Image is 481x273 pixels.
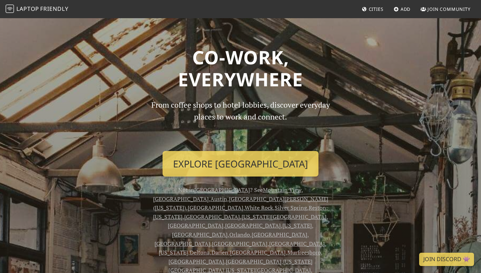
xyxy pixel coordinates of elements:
[225,222,281,229] a: [GEOGRAPHIC_DATA]
[275,204,307,211] a: Silver Spring
[419,253,474,266] a: Join Discord 👾
[159,249,188,256] a: [US_STATE]
[401,6,411,12] span: Add
[153,195,209,203] a: [GEOGRAPHIC_DATA]
[428,6,471,12] span: Join Community
[6,5,14,13] img: LaptopFriendly
[16,5,39,13] span: Laptop
[210,195,227,203] a: Austin
[190,249,210,256] a: Deltona
[418,3,473,15] a: Join Community
[230,249,286,256] a: [GEOGRAPHIC_DATA]
[184,213,240,221] a: [GEOGRAPHIC_DATA]
[172,231,228,238] a: [GEOGRAPHIC_DATA]
[168,222,223,229] a: [GEOGRAPHIC_DATA]
[145,99,336,145] p: From coffee shops to hotel lobbies, discover everyday places to work and connect.
[212,240,267,247] a: [GEOGRAPHIC_DATA]
[309,204,326,211] a: Reston
[263,186,301,194] a: Mountain View
[369,6,383,12] span: Cities
[155,240,210,247] a: [GEOGRAPHIC_DATA]
[245,204,273,211] a: White Rock
[211,249,228,256] a: Darien
[226,258,281,265] a: [GEOGRAPHIC_DATA]
[391,3,414,15] a: Add
[229,231,250,238] a: Orlando
[188,204,243,211] a: [GEOGRAPHIC_DATA]
[153,195,328,212] a: [GEOGRAPHIC_DATA][PERSON_NAME] ([US_STATE])
[6,3,69,15] a: LaptopFriendly LaptopFriendly
[242,213,326,221] a: [US_STATE][GEOGRAPHIC_DATA]
[194,186,250,194] a: [GEOGRAPHIC_DATA]
[359,3,386,15] a: Cities
[45,46,436,91] h1: Co-work, Everywhere
[153,213,182,221] a: [US_STATE]
[287,249,321,256] a: Murfreesboro
[269,240,325,247] a: [GEOGRAPHIC_DATA]
[252,231,307,238] a: [GEOGRAPHIC_DATA]
[163,151,318,177] a: Explore [GEOGRAPHIC_DATA]
[168,258,224,265] a: [GEOGRAPHIC_DATA]
[40,5,68,13] span: Friendly
[282,222,312,229] a: [US_STATE]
